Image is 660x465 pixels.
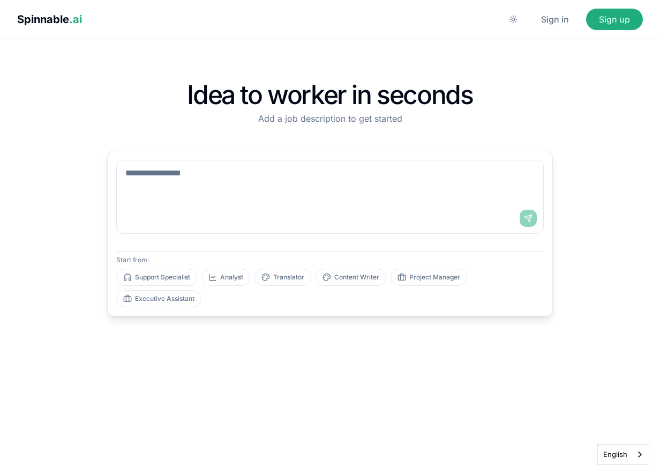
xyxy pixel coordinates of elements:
[597,444,649,465] aside: Language selected: English
[254,269,311,286] button: Translator
[116,256,544,264] p: Start from:
[391,269,467,286] button: Project Manager
[598,445,649,464] a: English
[116,290,201,307] button: Executive Assistant
[316,269,386,286] button: Content Writer
[116,269,197,286] button: Support Specialist
[597,444,649,465] div: Language
[107,112,553,125] p: Add a job description to get started
[201,269,250,286] button: Analyst
[69,13,82,26] span: .ai
[17,13,82,26] span: Spinnable
[502,9,524,30] button: Switch to dark mode
[586,9,643,30] button: Sign up
[528,9,582,30] button: Sign in
[107,82,553,108] h1: Idea to worker in seconds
